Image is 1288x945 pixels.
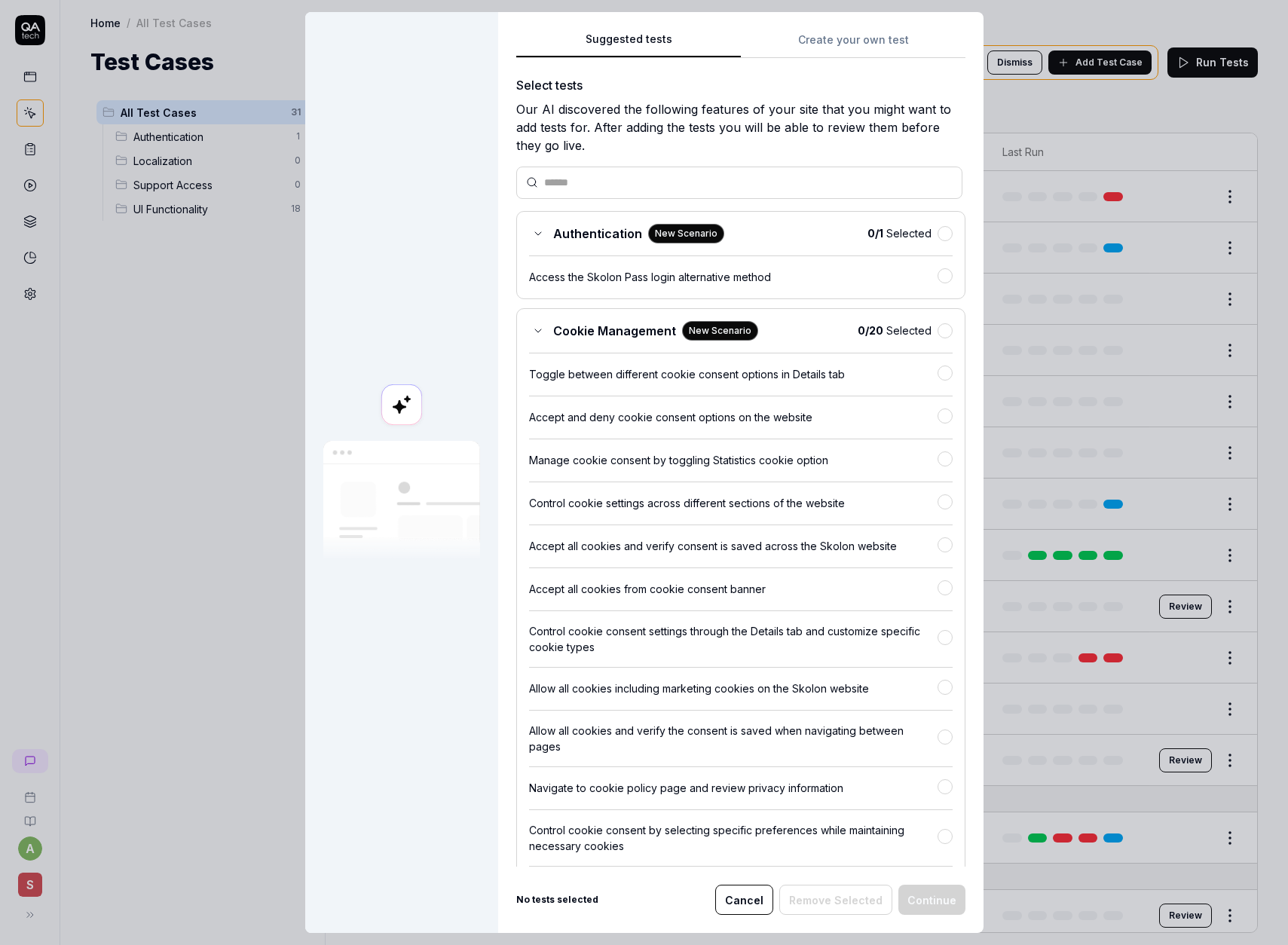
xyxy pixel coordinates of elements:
div: Accept all cookies from cookie consent banner [529,581,938,597]
div: Access the Skolon Pass login alternative method [529,269,938,285]
button: Continue [898,885,965,915]
b: 0 / 20 [858,324,883,337]
span: Selected [858,323,932,338]
div: Control cookie consent by selecting specific preferences while maintaining necessary cookies [529,822,938,854]
div: Manage cookie consent by toggling Statistics cookie option [529,452,938,468]
div: Navigate to cookie policy page and review privacy information [529,780,938,796]
span: Selected [867,225,932,241]
div: New Scenario [648,224,724,243]
div: Select tests [516,76,965,94]
div: Accept all cookies and verify consent is saved across the Skolon website [529,538,938,554]
div: Control cookie settings across different sections of the website [529,495,938,511]
button: Suggested tests [516,31,741,58]
div: Toggle between different cookie consent options in Details tab [529,366,938,382]
b: 0 / 1 [867,227,883,240]
div: Allow all cookies and verify the consent is saved when navigating between pages [529,723,938,754]
div: Accept and deny cookie consent options on the website [529,409,938,425]
div: Control cookie consent settings through the Details tab and customize specific cookie types [529,623,938,655]
img: Our AI scans your site and suggests things to test [323,441,480,561]
span: Cookie Management [553,322,676,340]
button: Remove Selected [779,885,892,915]
div: New Scenario [682,321,758,341]
button: Create your own test [741,31,965,58]
span: Authentication [553,225,642,243]
div: Allow all cookies including marketing cookies on the Skolon website [529,680,938,696]
button: Cancel [715,885,773,915]
div: Our AI discovered the following features of your site that you might want to add tests for. After... [516,100,965,154]
b: No tests selected [516,893,598,907]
